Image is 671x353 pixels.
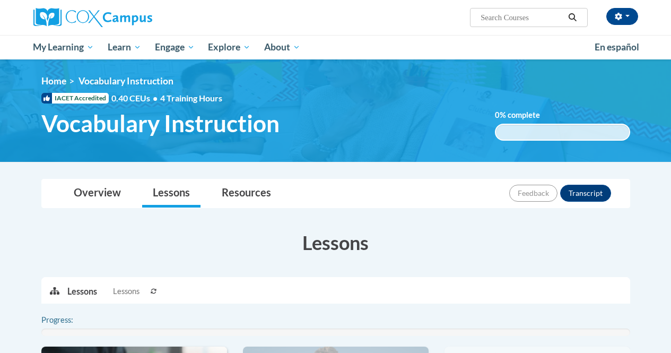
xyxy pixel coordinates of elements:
[588,36,646,58] a: En español
[33,8,152,27] img: Cox Campus
[160,93,222,103] span: 4 Training Hours
[148,35,202,59] a: Engage
[25,35,646,59] div: Main menu
[560,185,611,202] button: Transcript
[108,41,141,54] span: Learn
[41,93,109,104] span: IACET Accredited
[27,35,101,59] a: My Learning
[595,41,639,53] span: En español
[564,11,580,24] button: Search
[63,179,132,208] a: Overview
[153,93,158,103] span: •
[41,229,630,256] h3: Lessons
[208,41,250,54] span: Explore
[142,179,201,208] a: Lessons
[480,11,564,24] input: Search Courses
[257,35,307,59] a: About
[41,109,280,137] span: Vocabulary Instruction
[113,286,140,297] span: Lessons
[41,314,102,326] label: Progress:
[155,41,195,54] span: Engage
[495,109,556,121] label: % complete
[495,110,500,119] span: 0
[79,75,173,87] span: Vocabulary Instruction
[264,41,300,54] span: About
[211,179,282,208] a: Resources
[33,8,224,27] a: Cox Campus
[33,41,94,54] span: My Learning
[101,35,148,59] a: Learn
[41,75,66,87] a: Home
[201,35,257,59] a: Explore
[509,185,557,202] button: Feedback
[606,8,638,25] button: Account Settings
[111,92,160,104] span: 0.40 CEUs
[67,286,97,297] p: Lessons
